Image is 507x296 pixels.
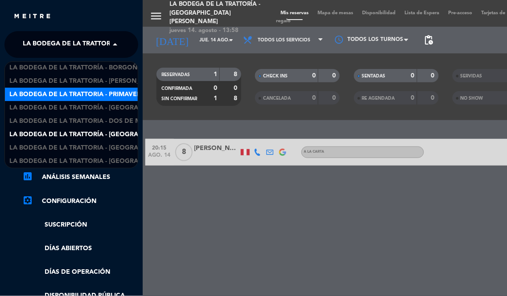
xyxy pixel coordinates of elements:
span: pending_actions [424,35,434,45]
a: Días de Operación [22,267,138,277]
a: assessmentANÁLISIS SEMANALES [22,172,138,182]
span: La Bodega de la Trattoria - Dos de Mayo [9,116,154,126]
span: La Bodega de la Trattoria - [PERSON_NAME] [9,76,161,86]
span: La Bodega de la Trattoria - Primavera [9,89,145,100]
a: Configuración [22,196,138,207]
span: La Bodega de la Trattoria - [GEOGRAPHIC_DATA] [9,143,175,153]
span: La Bodega de la Trattoría - [GEOGRAPHIC_DATA][PERSON_NAME] [9,130,227,140]
span: La Bodega de la Trattoría - Borgoño [9,63,143,73]
span: La Bodega de la Trattoría - [GEOGRAPHIC_DATA] [9,103,175,113]
a: Días abiertos [22,243,138,254]
i: assessment [22,171,33,182]
img: MEITRE [13,13,51,20]
span: La Bodega de la Trattoría - [GEOGRAPHIC_DATA][PERSON_NAME] [23,35,240,54]
i: settings_applications [22,195,33,206]
a: Suscripción [22,220,138,230]
span: La Bodega de la Trattoria - [GEOGRAPHIC_DATA][PERSON_NAME] [9,156,227,166]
